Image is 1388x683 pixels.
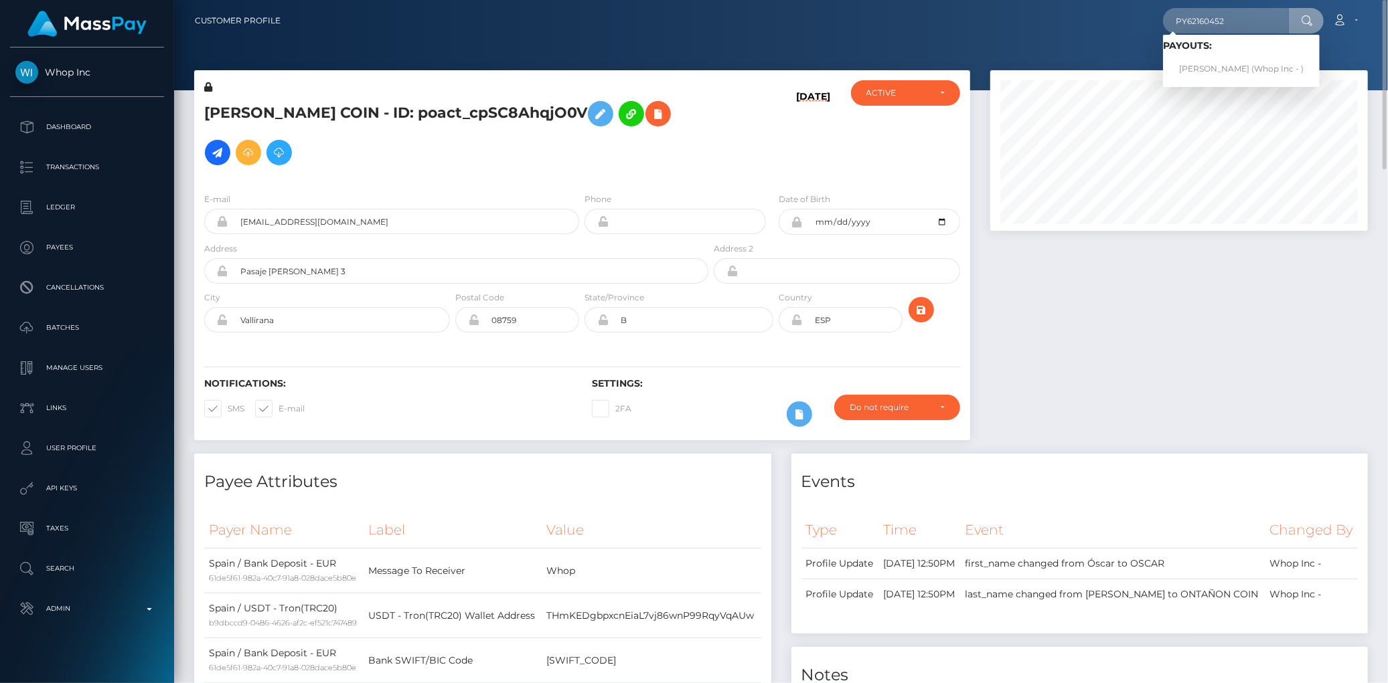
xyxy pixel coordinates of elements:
div: Do not require [850,402,929,413]
label: Phone [585,193,611,205]
p: User Profile [15,438,159,458]
a: Cancellations [10,271,164,304]
label: City [204,292,220,304]
p: Batches [15,318,159,338]
label: 2FA [592,400,631,417]
td: Spain / Bank Deposit - EUR [204,549,364,593]
small: 61de5f61-982a-40c7-91a8-028dace5b80e [209,663,356,672]
td: Profile Update [801,549,879,579]
a: Transactions [10,151,164,184]
p: Dashboard [15,117,159,137]
span: Whop Inc [10,66,164,78]
a: [PERSON_NAME] (Whop Inc - ) [1163,57,1320,82]
td: Spain / USDT - Tron(TRC20) [204,593,364,638]
p: Links [15,398,159,418]
h4: Events [801,470,1359,494]
a: Admin [10,592,164,625]
div: ACTIVE [866,88,929,98]
th: Time [878,512,960,549]
th: Type [801,512,879,549]
img: Whop Inc [15,61,38,84]
a: Ledger [10,191,164,224]
a: Search [10,552,164,585]
td: first_name changed from Óscar to OSCAR [960,549,1265,579]
h6: Settings: [592,378,959,389]
th: Changed By [1265,512,1358,549]
th: Label [364,512,542,549]
th: Value [542,512,761,549]
td: Spain / Bank Deposit - EUR [204,638,364,683]
h6: Notifications: [204,378,572,389]
p: API Keys [15,478,159,498]
label: Postal Code [455,292,504,304]
td: [DATE] 12:50PM [878,549,960,579]
img: MassPay Logo [27,11,147,37]
a: API Keys [10,472,164,505]
td: Profile Update [801,579,879,610]
p: Admin [15,599,159,619]
button: ACTIVE [851,80,960,106]
p: Payees [15,237,159,258]
a: Links [10,391,164,425]
label: E-mail [255,400,305,417]
td: Whop [542,549,761,593]
label: Address [204,243,237,255]
a: Customer Profile [195,7,281,35]
small: 61de5f61-982a-40c7-91a8-028dace5b80e [209,573,356,583]
p: Cancellations [15,278,159,298]
input: Search... [1163,8,1289,33]
label: Address 2 [714,243,753,255]
a: Manage Users [10,351,164,385]
a: Batches [10,311,164,345]
th: Payer Name [204,512,364,549]
td: Whop Inc - [1265,549,1358,579]
p: Ledger [15,197,159,217]
small: b9dbccd9-0486-4626-af2c-ef521c747489 [209,618,357,627]
button: Do not require [834,395,959,420]
a: Payees [10,231,164,264]
p: Search [15,559,159,579]
label: E-mail [204,193,230,205]
a: Dashboard [10,110,164,144]
label: State/Province [585,292,644,304]
label: Date of Birth [779,193,830,205]
p: Transactions [15,157,159,177]
td: [SWIFT_CODE] [542,638,761,683]
a: User Profile [10,431,164,465]
label: SMS [204,400,244,417]
td: USDT - Tron(TRC20) Wallet Address [364,593,542,638]
td: [DATE] 12:50PM [878,579,960,610]
h4: Payee Attributes [204,470,761,494]
p: Taxes [15,518,159,539]
h5: [PERSON_NAME] COIN - ID: poact_cpSC8AhqjO0V [204,94,701,172]
th: Event [960,512,1265,549]
td: Message To Receiver [364,549,542,593]
h6: [DATE] [797,91,831,177]
td: Whop Inc - [1265,579,1358,610]
td: Bank SWIFT/BIC Code [364,638,542,683]
td: last_name changed from [PERSON_NAME] to ONTAÑON COIN [960,579,1265,610]
td: THmKEDgbpxcnEiaL7vj86wnP99RqyVqAUw [542,593,761,638]
label: Country [779,292,812,304]
p: Manage Users [15,358,159,378]
h6: Payouts: [1163,40,1320,52]
a: Initiate Payout [205,140,230,165]
a: Taxes [10,512,164,545]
